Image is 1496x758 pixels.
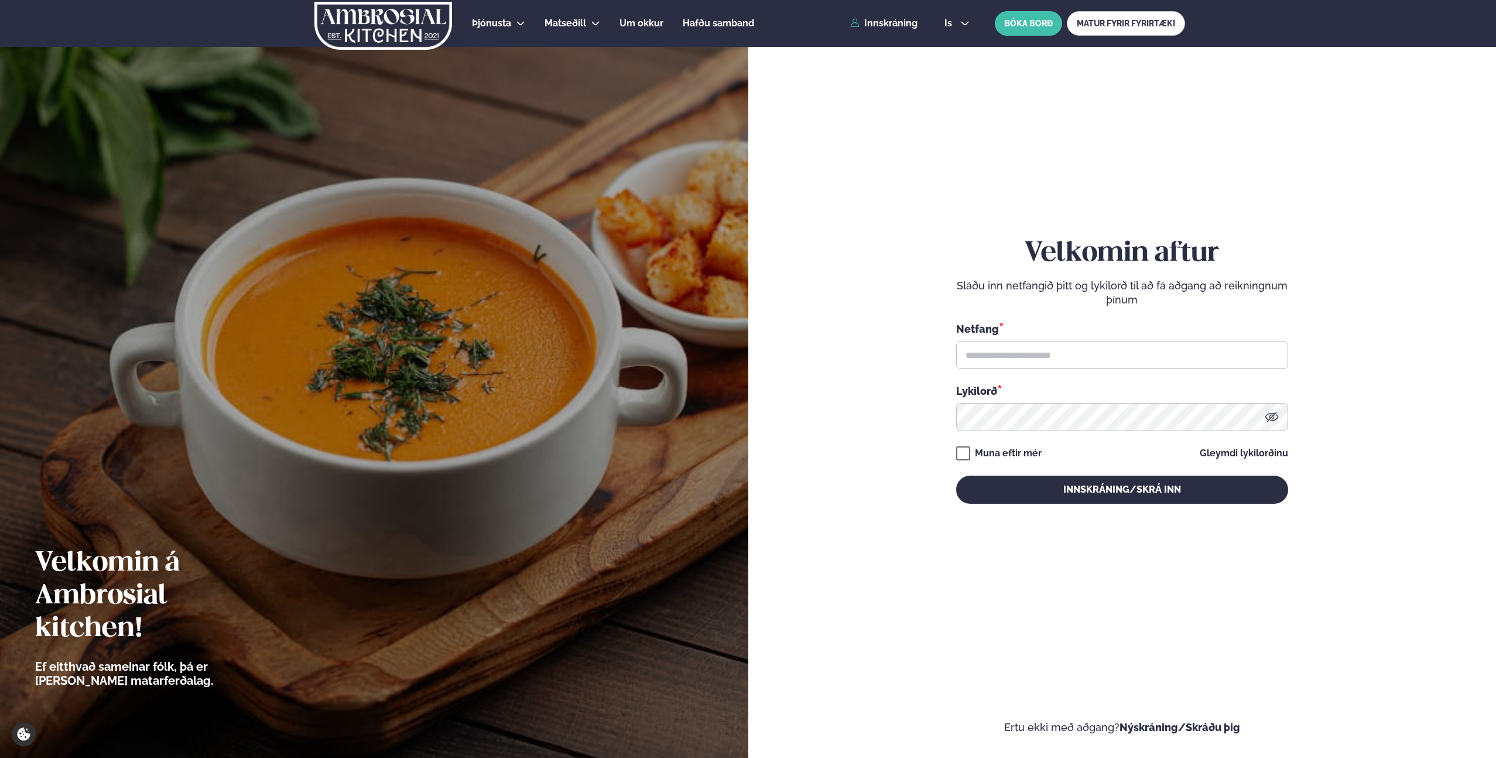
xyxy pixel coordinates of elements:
[944,19,956,28] span: is
[545,18,586,29] span: Matseðill
[472,18,511,29] span: Þjónusta
[472,16,511,30] a: Þjónusta
[683,16,754,30] a: Hafðu samband
[956,321,1288,336] div: Netfang
[35,547,278,646] h2: Velkomin á Ambrosial kitchen!
[545,16,586,30] a: Matseðill
[1200,449,1288,458] a: Gleymdi lykilorðinu
[783,721,1461,735] p: Ertu ekki með aðgang?
[313,2,453,50] img: logo
[995,11,1062,36] button: BÓKA BORÐ
[683,18,754,29] span: Hafðu samband
[1067,11,1185,36] a: MATUR FYRIR FYRIRTÆKI
[935,19,979,28] button: is
[35,660,278,688] p: Ef eitthvað sameinar fólk, þá er [PERSON_NAME] matarferðalag.
[619,16,663,30] a: Um okkur
[956,476,1288,504] button: Innskráning/Skrá inn
[956,237,1288,270] h2: Velkomin aftur
[956,279,1288,307] p: Sláðu inn netfangið þitt og lykilorð til að fá aðgang að reikningnum þínum
[850,18,918,29] a: Innskráning
[12,722,36,746] a: Cookie settings
[619,18,663,29] span: Um okkur
[956,383,1288,398] div: Lykilorð
[1120,721,1240,733] a: Nýskráning/Skráðu þig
